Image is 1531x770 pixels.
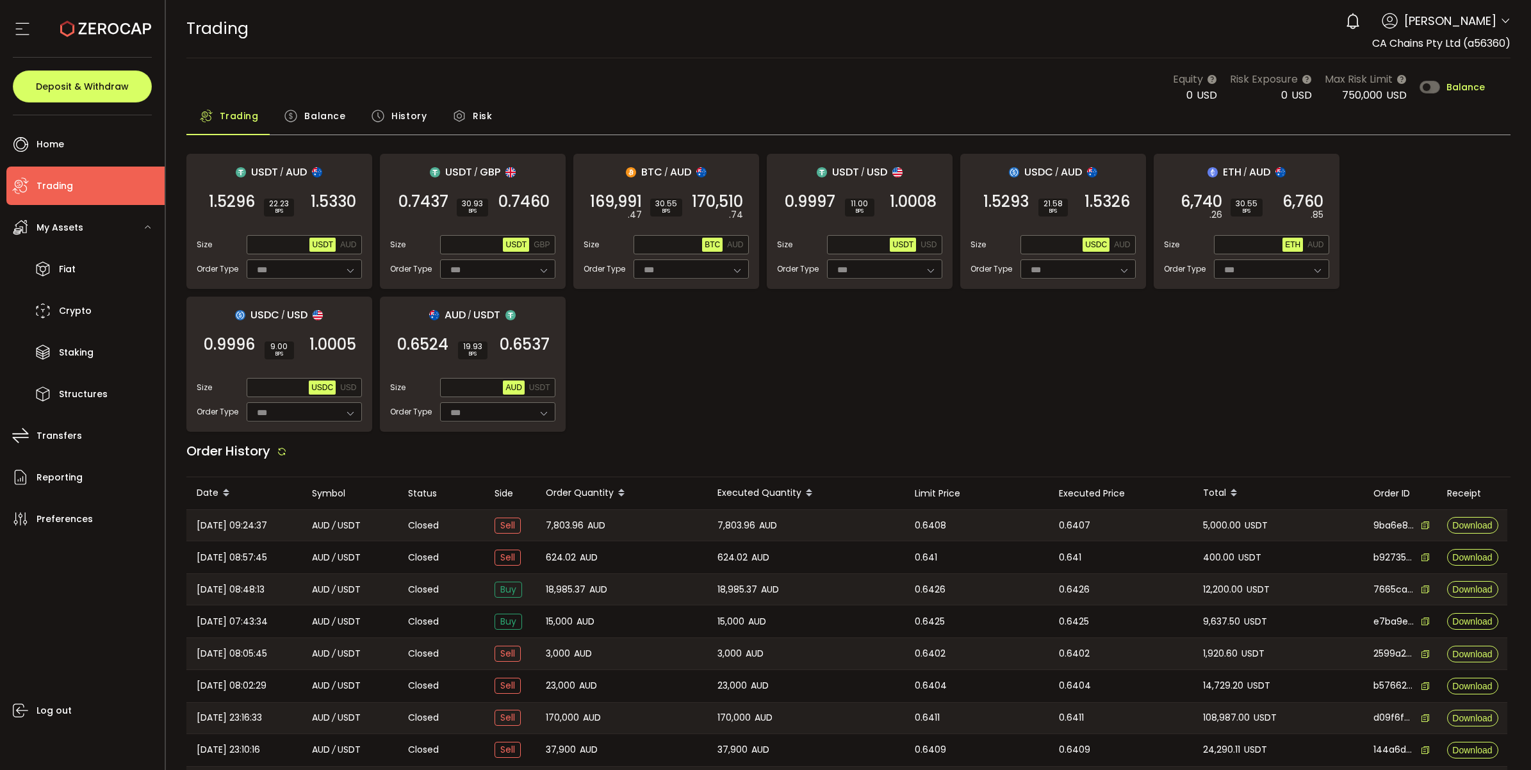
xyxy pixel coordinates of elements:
[445,307,466,323] span: AUD
[480,164,500,180] span: GBP
[832,164,859,180] span: USDT
[340,240,356,249] span: AUD
[755,710,773,725] span: AUD
[717,742,748,757] span: 37,900
[1024,164,1053,180] span: USDC
[1249,164,1270,180] span: AUD
[1114,240,1130,249] span: AUD
[1404,12,1496,29] span: [PERSON_NAME]
[546,550,576,565] span: 624.02
[915,550,937,565] span: 0.641
[717,582,757,597] span: 18,985.37
[574,646,592,661] span: AUD
[1452,585,1492,594] span: Download
[1282,195,1323,208] span: 6,760
[186,442,270,460] span: Order History
[287,307,307,323] span: USD
[1447,613,1498,630] button: Download
[1244,614,1267,629] span: USDT
[340,383,356,392] span: USD
[746,646,764,661] span: AUD
[186,17,249,40] span: Trading
[584,263,625,275] span: Order Type
[696,167,707,177] img: aud_portfolio.svg
[1243,167,1247,178] em: /
[332,710,336,725] em: /
[495,550,521,566] span: Sell
[1203,678,1243,693] span: 14,729.20
[505,310,516,320] img: usdt_portfolio.svg
[529,383,550,392] span: USDT
[531,238,552,252] button: GBP
[915,710,940,725] span: 0.6411
[1285,240,1300,249] span: ETH
[338,238,359,252] button: AUD
[1044,208,1063,215] i: BPS
[312,710,330,725] span: AUD
[309,238,336,252] button: USDT
[1447,581,1498,598] button: Download
[717,550,748,565] span: 624.02
[312,646,330,661] span: AUD
[397,338,448,351] span: 0.6524
[1373,647,1414,660] span: 2599a2f9-d739-4166-9349-f3a110e7aa98
[785,195,835,208] span: 0.9997
[527,381,553,395] button: USDT
[1236,200,1257,208] span: 30.55
[1083,238,1109,252] button: USDC
[281,309,285,321] em: /
[655,200,677,208] span: 30.55
[236,167,246,177] img: usdt_portfolio.svg
[197,678,266,693] span: [DATE] 08:02:29
[1230,71,1298,87] span: Risk Exposure
[751,742,769,757] span: AUD
[546,646,570,661] span: 3,000
[495,518,521,534] span: Sell
[546,582,585,597] span: 18,985.37
[1373,615,1414,628] span: e7ba9ec1-e47a-4a7e-b5f7-1174bd070550
[970,263,1012,275] span: Order Type
[1203,614,1240,629] span: 9,637.50
[408,743,439,757] span: Closed
[580,742,598,757] span: AUD
[332,582,336,597] em: /
[37,468,83,487] span: Reporting
[1085,195,1130,208] span: 1.5326
[312,518,330,533] span: AUD
[1059,614,1089,629] span: 0.6425
[589,582,607,597] span: AUD
[408,615,439,628] span: Closed
[670,164,691,180] span: AUD
[1247,582,1270,597] span: USDT
[37,510,93,528] span: Preferences
[1386,88,1407,102] span: USD
[59,302,92,320] span: Crypto
[1181,195,1222,208] span: 6,740
[408,679,439,692] span: Closed
[408,711,439,725] span: Closed
[250,307,279,323] span: USDC
[1059,518,1090,533] span: 0.6407
[1437,486,1507,501] div: Receipt
[1325,71,1393,87] span: Max Risk Limit
[777,263,819,275] span: Order Type
[1241,646,1265,661] span: USDT
[500,338,550,351] span: 0.6537
[37,177,73,195] span: Trading
[302,486,398,501] div: Symbol
[312,614,330,629] span: AUD
[204,338,255,351] span: 0.9996
[1087,167,1097,177] img: aud_portfolio.svg
[332,742,336,757] em: /
[59,343,94,362] span: Staking
[332,518,336,533] em: /
[270,343,289,350] span: 9.00
[1164,239,1179,250] span: Size
[748,614,766,629] span: AUD
[1059,582,1090,597] span: 0.6426
[313,310,323,320] img: usd_portfolio.svg
[692,195,743,208] span: 170,510
[717,678,747,693] span: 23,000
[197,263,238,275] span: Order Type
[408,583,439,596] span: Closed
